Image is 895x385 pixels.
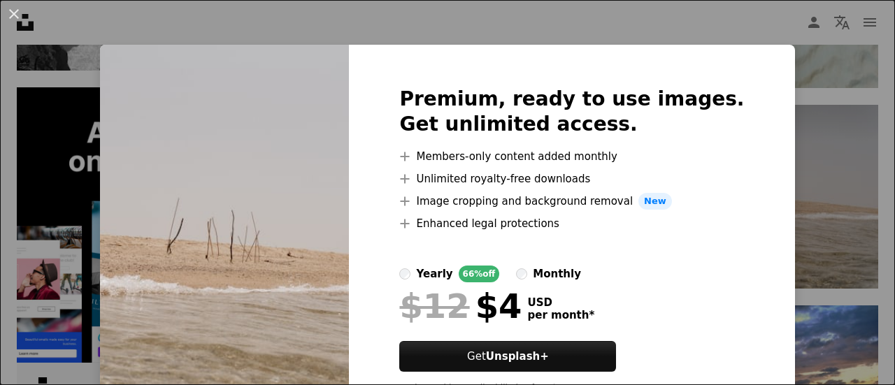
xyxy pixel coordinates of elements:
[533,266,581,282] div: monthly
[399,288,469,324] span: $12
[399,193,744,210] li: Image cropping and background removal
[399,268,410,279] input: yearly66%off
[399,170,744,187] li: Unlimited royalty-free downloads
[399,148,744,165] li: Members-only content added monthly
[399,341,616,372] button: GetUnsplash+
[416,266,452,282] div: yearly
[459,266,500,282] div: 66% off
[516,268,527,279] input: monthly
[486,350,549,363] strong: Unsplash+
[638,193,672,210] span: New
[399,87,744,137] h2: Premium, ready to use images. Get unlimited access.
[399,288,522,324] div: $4
[527,309,594,321] span: per month *
[399,215,744,232] li: Enhanced legal protections
[527,296,594,309] span: USD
